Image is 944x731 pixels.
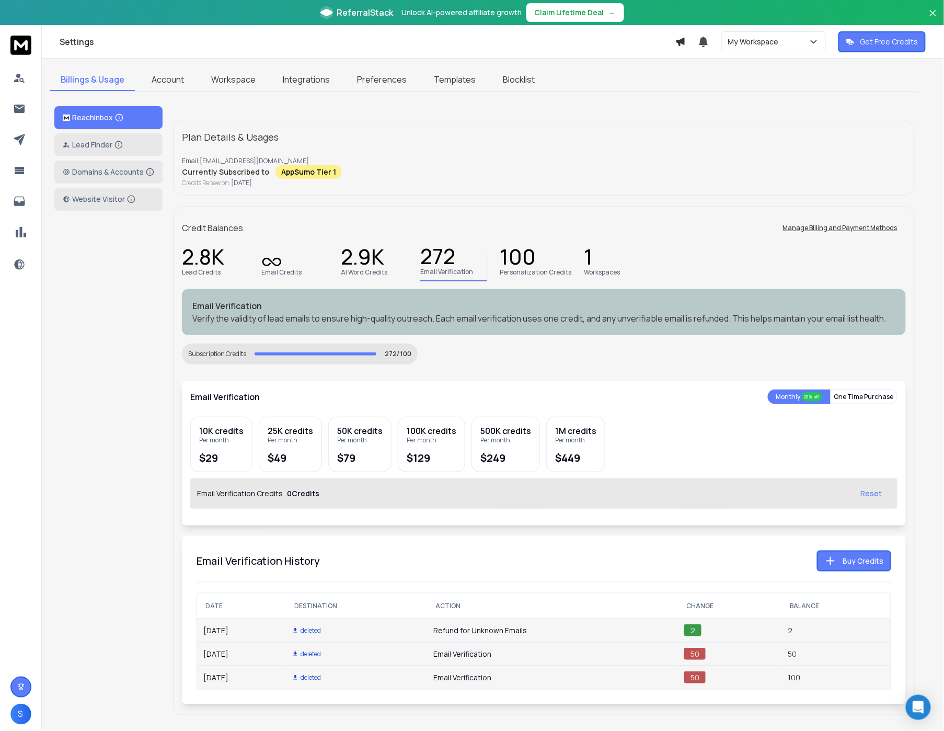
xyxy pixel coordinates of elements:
[480,453,531,463] div: $249
[926,6,940,31] button: Close banner
[192,312,895,325] p: Verify the validity of lead emails to ensure high-quality outreach. Each email verification uses ...
[197,593,286,619] th: Date
[261,268,302,277] p: Email Credits
[337,426,383,436] div: 50K credits
[584,252,593,266] p: 1
[272,69,340,91] a: Integrations
[268,453,313,463] div: $49
[54,106,163,129] button: ReachInbox
[54,188,163,211] button: Website Visitor
[54,161,163,184] button: Domains & Accounts
[407,453,456,463] div: $129
[802,392,822,402] div: 20% off
[817,551,891,572] button: Buy Credits
[684,624,701,636] span: 2
[433,649,491,659] span: Email Verification
[423,69,486,91] a: Templates
[555,436,596,444] div: Per month
[301,673,321,682] span: deleted
[337,6,394,19] span: ReferralStack
[182,130,279,144] p: Plan Details & Usages
[182,157,906,165] p: Email: [EMAIL_ADDRESS][DOMAIN_NAME]
[480,426,531,436] div: 500K credits
[906,695,931,720] div: Open Intercom Messenger
[420,251,455,266] p: 272
[385,350,411,358] p: 272/ 100
[420,268,473,276] p: Email Verification
[555,426,596,436] div: 1M credits
[684,671,706,683] span: 50
[500,252,536,266] p: 100
[182,222,243,234] p: Credit Balances
[768,390,831,404] button: Monthly 20% off
[301,650,321,658] span: deleted
[199,453,244,463] div: $29
[526,3,624,22] button: Claim Lifetime Deal→
[492,69,545,91] a: Blocklist
[775,218,906,238] button: Manage Billing and Payment Methods
[50,69,135,91] a: Billings & Usage
[54,133,163,156] button: Lead Finder
[838,31,926,52] button: Get Free Credits
[337,436,383,444] div: Per month
[203,649,280,659] h3: [DATE]
[433,625,527,635] span: Refund for Unknown Emails
[480,436,531,444] div: Per month
[788,625,884,636] h3: 2
[843,556,884,566] p: Buy Credits
[192,300,895,312] p: Email Verification
[301,626,321,635] span: deleted
[201,69,266,91] a: Workspace
[203,625,280,636] h3: [DATE]
[853,483,891,504] button: Reset
[182,252,224,266] p: 2.8K
[197,553,320,569] h2: Email Verification History
[788,649,884,659] h3: 50
[433,672,491,682] span: Email Verification
[188,350,246,358] div: Subscription Credits
[268,436,313,444] div: Per month
[286,593,427,619] th: Destination
[337,453,383,463] div: $79
[860,37,918,47] p: Get Free Credits
[182,268,221,277] p: Lead Credits
[728,37,783,47] p: My Workspace
[10,704,31,725] button: S
[199,426,244,436] div: 10K credits
[684,648,706,660] span: 50
[407,436,456,444] div: Per month
[788,672,884,683] h3: 100
[203,672,280,683] h3: [DATE]
[427,593,678,619] th: Action
[783,224,897,232] p: Manage Billing and Payment Methods
[275,165,342,179] div: AppSumo Tier 1
[341,252,384,266] p: 2.9K
[407,426,456,436] div: 100K credits
[182,167,269,177] p: Currently Subscribed to
[197,488,283,499] p: Email Verification Credits
[268,426,313,436] div: 25K credits
[190,391,260,403] p: Email Verification
[231,178,252,187] span: [DATE]
[182,179,906,187] p: Credits Renew on:
[678,593,782,619] th: Change
[63,115,70,121] img: logo
[782,593,891,619] th: Balance
[341,268,387,277] p: AI Word Credits
[608,7,616,18] span: →
[287,488,319,499] p: 0 Credits
[60,36,675,48] h1: Settings
[831,390,897,404] button: One Time Purchase
[555,453,596,463] div: $449
[402,7,522,18] p: Unlock AI-powered affiliate growth
[141,69,194,91] a: Account
[500,268,571,277] p: Personalization Credits
[199,436,244,444] div: Per month
[584,268,620,277] p: Workspaces
[347,69,417,91] a: Preferences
